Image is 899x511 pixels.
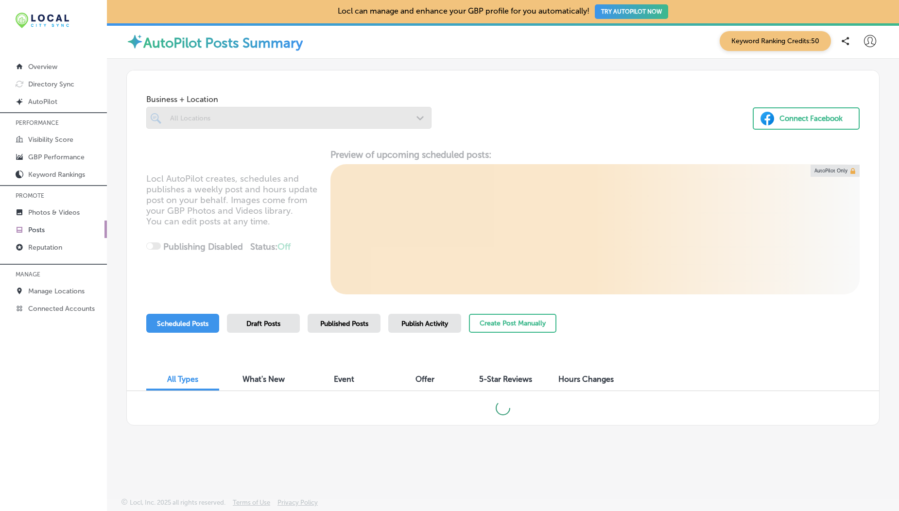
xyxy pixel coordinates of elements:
span: Published Posts [320,320,368,328]
p: Reputation [28,243,62,252]
span: Keyword Ranking Credits: 50 [720,31,831,51]
p: Posts [28,226,45,234]
button: Connect Facebook [753,107,860,130]
span: Publish Activity [401,320,448,328]
span: Business + Location [146,95,432,104]
p: Manage Locations [28,287,85,295]
label: AutoPilot Posts Summary [143,35,303,51]
p: Visibility Score [28,136,73,144]
p: AutoPilot [28,98,57,106]
span: Event [334,375,354,384]
span: Offer [415,375,434,384]
span: Hours Changes [558,375,614,384]
p: GBP Performance [28,153,85,161]
span: What's New [242,375,285,384]
span: Scheduled Posts [157,320,208,328]
span: Draft Posts [246,320,280,328]
p: Directory Sync [28,80,74,88]
p: Photos & Videos [28,208,80,217]
button: Create Post Manually [469,314,556,333]
img: 12321ecb-abad-46dd-be7f-2600e8d3409flocal-city-sync-logo-rectangle.png [16,13,69,28]
img: autopilot-icon [126,33,143,50]
a: Privacy Policy [277,499,318,511]
p: Locl, Inc. 2025 all rights reserved. [130,499,225,506]
span: All Types [167,375,198,384]
button: TRY AUTOPILOT NOW [595,4,668,19]
p: Keyword Rankings [28,170,85,179]
a: Terms of Use [233,499,270,511]
div: Connect Facebook [779,111,843,126]
p: Overview [28,63,57,71]
span: 5-Star Reviews [479,375,532,384]
p: Connected Accounts [28,305,95,313]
